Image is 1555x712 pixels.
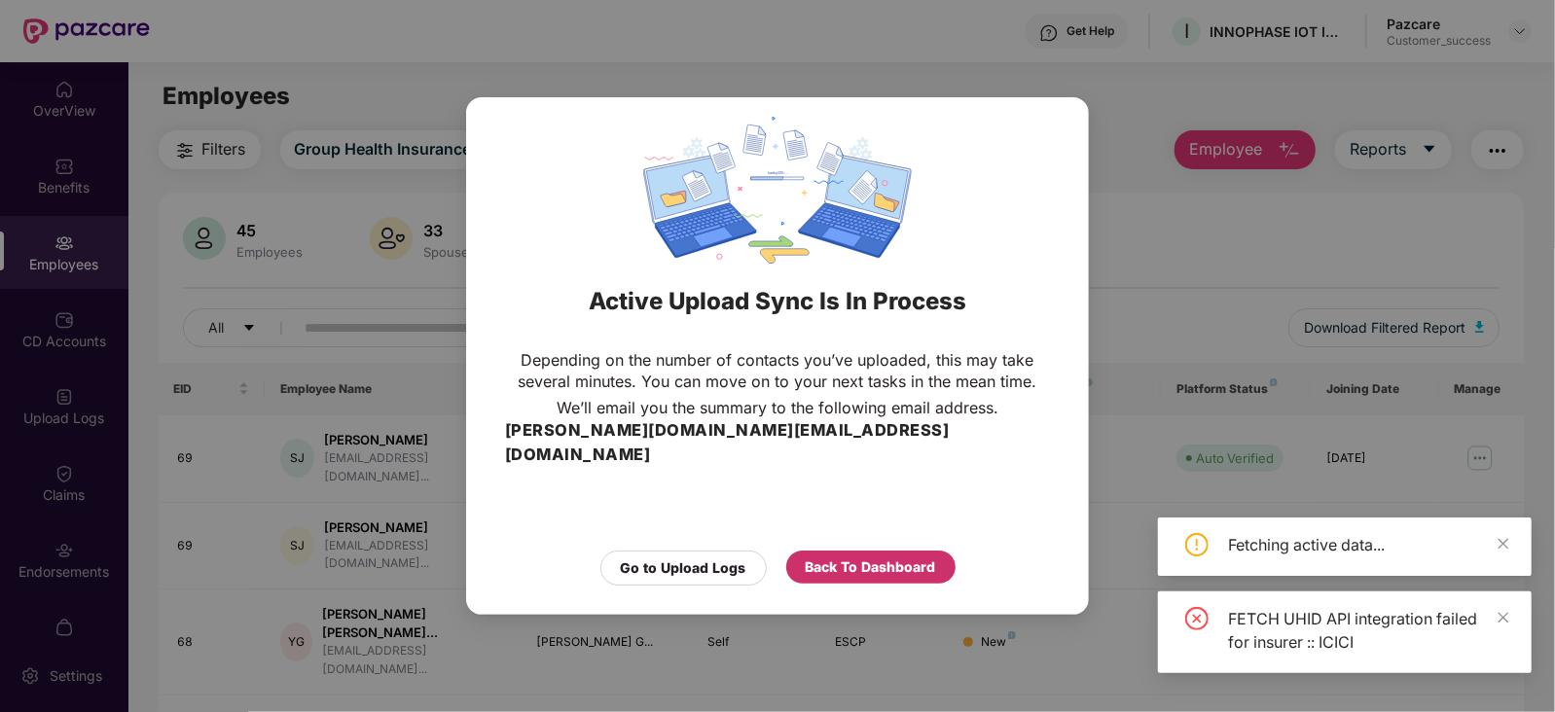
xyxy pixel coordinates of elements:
span: close-circle [1185,607,1209,630]
div: Back To Dashboard [806,556,936,578]
div: Go to Upload Logs [621,557,746,579]
div: FETCH UHID API integration failed for insurer :: ICICI [1228,607,1508,654]
h3: [PERSON_NAME][DOMAIN_NAME][EMAIL_ADDRESS][DOMAIN_NAME] [505,418,1050,468]
div: Fetching active data... [1228,533,1508,556]
p: Depending on the number of contacts you’ve uploaded, this may take several minutes. You can move ... [505,349,1050,392]
img: svg+xml;base64,PHN2ZyBpZD0iRGF0YV9zeW5jaW5nIiB4bWxucz0iaHR0cDovL3d3dy53My5vcmcvMjAwMC9zdmciIHdpZH... [643,117,912,264]
p: We’ll email you the summary to the following email address. [557,397,998,418]
div: Active Upload Sync Is In Process [490,264,1065,339]
span: close [1497,611,1510,624]
span: exclamation-circle [1185,533,1209,556]
span: close [1497,537,1510,551]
